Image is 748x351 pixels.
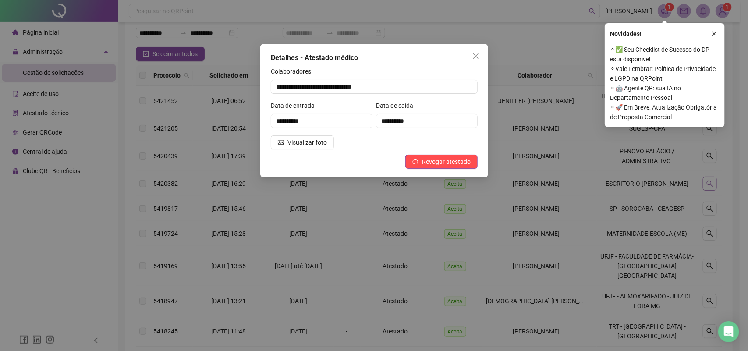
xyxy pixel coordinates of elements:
[412,159,418,165] span: undo
[271,53,478,63] div: Detalhes - Atestado médico
[472,53,479,60] span: close
[610,45,720,64] span: ⚬ ✅ Seu Checklist de Sucesso do DP está disponível
[271,135,334,149] button: Visualizar foto
[271,67,317,76] label: Colaboradores
[610,29,642,39] span: Novidades !
[469,49,483,63] button: Close
[287,138,327,147] span: Visualizar foto
[610,64,720,83] span: ⚬ Vale Lembrar: Política de Privacidade e LGPD na QRPoint
[610,83,720,103] span: ⚬ 🤖 Agente QR: sua IA no Departamento Pessoal
[422,157,471,167] span: Revogar atestado
[718,321,739,342] div: Open Intercom Messenger
[271,101,320,110] label: Data de entrada
[278,139,284,145] span: picture
[405,155,478,169] button: Revogar atestado
[610,103,720,122] span: ⚬ 🚀 Em Breve, Atualização Obrigatória de Proposta Comercial
[711,31,717,37] span: close
[376,101,419,110] label: Data de saída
